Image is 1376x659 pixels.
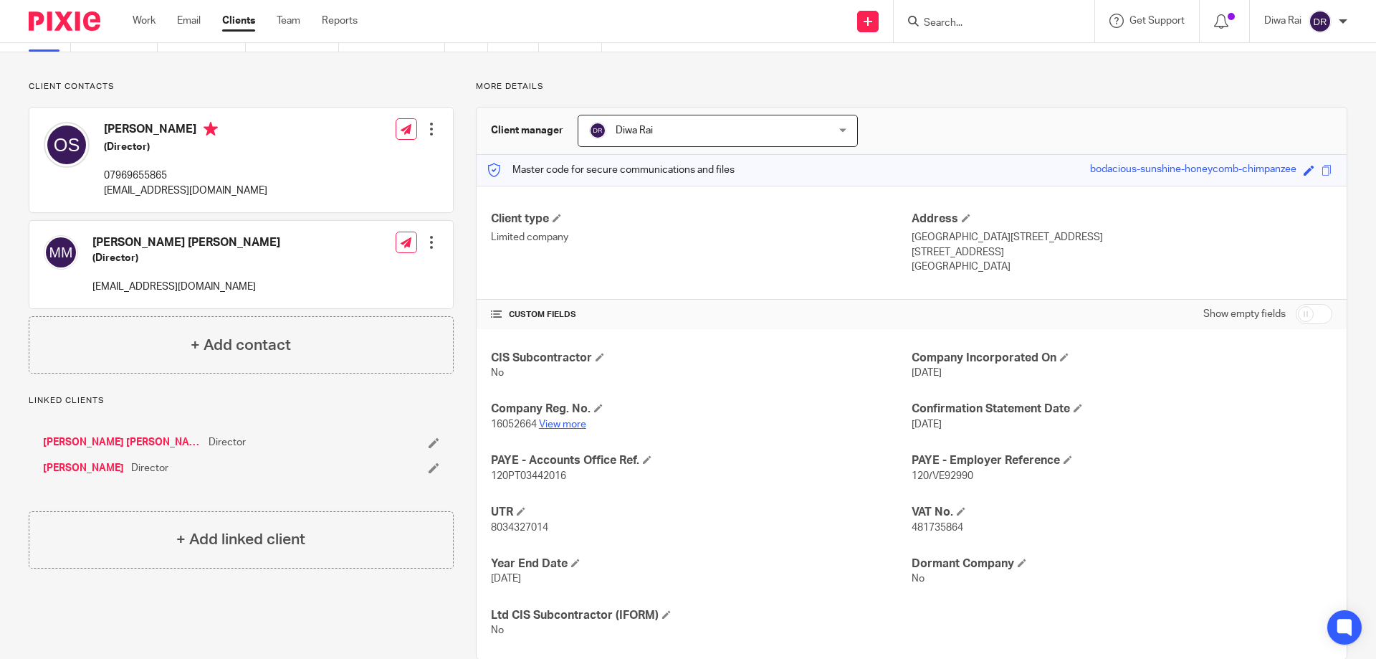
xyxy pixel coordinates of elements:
[177,14,201,28] a: Email
[912,471,973,481] span: 120/VE92990
[912,351,1332,366] h4: Company Incorporated On
[44,122,90,168] img: svg%3E
[104,184,267,198] p: [EMAIL_ADDRESS][DOMAIN_NAME]
[209,435,246,450] span: Director
[491,351,912,366] h4: CIS Subcontractor
[1309,10,1332,33] img: svg%3E
[277,14,300,28] a: Team
[491,608,912,623] h4: Ltd CIS Subcontractor (IFORM)
[222,14,255,28] a: Clients
[491,625,504,635] span: No
[491,309,912,321] h4: CUSTOM FIELDS
[191,334,291,356] h4: + Add contact
[912,245,1332,260] p: [STREET_ADDRESS]
[491,402,912,417] h4: Company Reg. No.
[29,81,454,93] p: Client contacts
[912,402,1332,417] h4: Confirmation Statement Date
[491,419,537,430] span: 16052664
[104,140,267,154] h5: (Director)
[29,395,454,407] p: Linked clients
[922,17,1051,30] input: Search
[491,505,912,520] h4: UTR
[92,280,280,294] p: [EMAIL_ADDRESS][DOMAIN_NAME]
[1090,162,1296,179] div: bodacious-sunshine-honeycomb-chimpanzee
[491,574,521,584] span: [DATE]
[491,453,912,468] h4: PAYE - Accounts Office Ref.
[43,435,201,450] a: [PERSON_NAME] [PERSON_NAME]
[133,14,156,28] a: Work
[912,505,1332,520] h4: VAT No.
[44,235,78,270] img: svg%3E
[912,260,1332,274] p: [GEOGRAPHIC_DATA]
[912,556,1332,572] h4: Dormant Company
[912,453,1332,468] h4: PAYE - Employer Reference
[912,368,942,378] span: [DATE]
[1264,14,1301,28] p: Diwa Rai
[92,235,280,250] h4: [PERSON_NAME] [PERSON_NAME]
[491,123,563,138] h3: Client manager
[491,230,912,245] p: Limited company
[491,471,566,481] span: 120PT03442016
[1129,16,1185,26] span: Get Support
[131,461,168,475] span: Director
[104,169,267,183] p: 07969655865
[616,125,653,136] span: Diwa Rai
[491,212,912,227] h4: Client type
[1203,307,1286,321] label: Show empty fields
[491,556,912,572] h4: Year End Date
[92,251,280,265] h5: (Director)
[476,81,1347,93] p: More details
[491,523,548,533] span: 8034327014
[487,163,735,177] p: Master code for secure communications and files
[491,368,504,378] span: No
[912,230,1332,245] p: [GEOGRAPHIC_DATA][STREET_ADDRESS]
[176,528,305,551] h4: + Add linked client
[539,419,586,430] a: View more
[912,574,924,584] span: No
[912,419,942,430] span: [DATE]
[29,11,100,31] img: Pixie
[322,14,358,28] a: Reports
[912,523,963,533] span: 481735864
[104,122,267,140] h4: [PERSON_NAME]
[43,461,124,475] a: [PERSON_NAME]
[912,212,1332,227] h4: Address
[204,122,218,136] i: Primary
[589,122,606,139] img: svg%3E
